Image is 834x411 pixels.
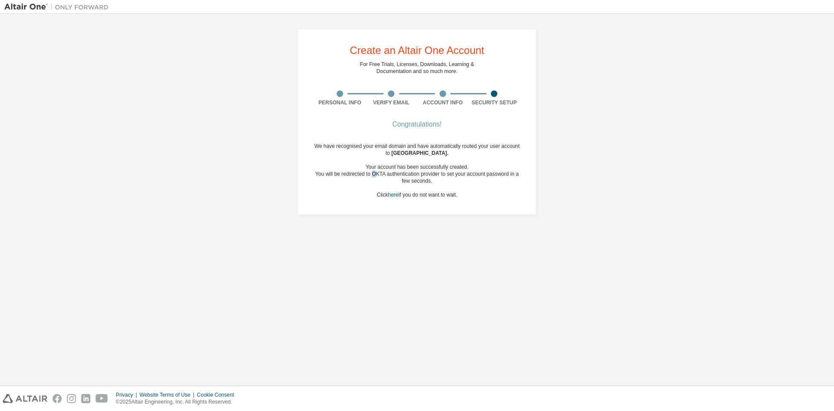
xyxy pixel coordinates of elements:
[116,391,139,398] div: Privacy
[4,3,113,11] img: Altair One
[139,391,197,398] div: Website Terms of Use
[366,99,417,106] div: Verify Email
[116,398,239,406] p: © 2025 Altair Engineering, Inc. All Rights Reserved.
[350,45,484,56] div: Create an Altair One Account
[3,394,47,403] img: altair_logo.svg
[417,99,469,106] div: Account Info
[388,192,398,198] a: here
[314,122,520,127] div: Congratulations!
[391,150,449,156] span: [GEOGRAPHIC_DATA] .
[67,394,76,403] img: instagram.svg
[314,164,520,170] div: Your account has been successfully created.
[469,99,520,106] div: Security Setup
[314,170,520,184] div: You will be redirected to OKTA authentication provider to set your account password in a few seco...
[314,143,520,198] div: We have recognised your email domain and have automatically routed your user account to Click if ...
[360,61,474,75] div: For Free Trials, Licenses, Downloads, Learning & Documentation and so much more.
[96,394,108,403] img: youtube.svg
[53,394,62,403] img: facebook.svg
[314,99,366,106] div: Personal Info
[197,391,239,398] div: Cookie Consent
[81,394,90,403] img: linkedin.svg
